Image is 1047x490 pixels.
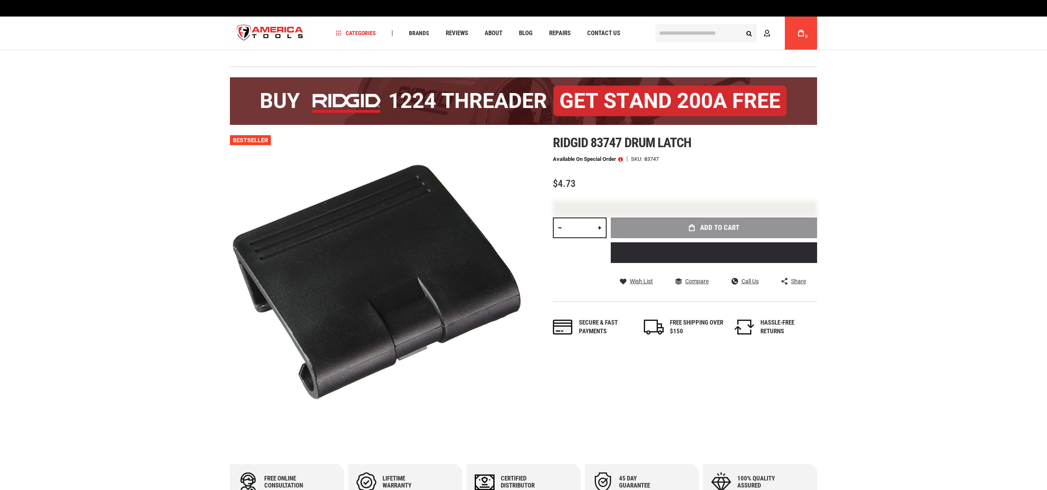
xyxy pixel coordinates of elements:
div: Lifetime warranty [382,475,432,489]
a: Categories [332,28,380,39]
a: Reviews [442,28,472,39]
span: Blog [519,30,533,36]
span: Contact Us [587,30,620,36]
a: Blog [515,28,536,39]
a: store logo [230,18,310,49]
a: Contact Us [583,28,624,39]
a: 0 [793,17,809,50]
img: payments [553,320,573,335]
div: FREE SHIPPING OVER $150 [670,318,724,336]
span: Categories [336,30,376,36]
img: main product photo [230,135,523,429]
span: Share [791,278,806,284]
div: 45 day Guarantee [619,475,669,489]
img: America Tools [230,18,310,49]
span: $4.73 [553,178,576,189]
span: Ridgid 83747 drum latch [553,135,691,151]
div: 100% quality assured [737,475,787,489]
p: Available on Special Order [553,156,623,162]
button: Search [741,25,757,41]
span: About [485,30,502,36]
a: Brands [405,28,433,39]
a: About [481,28,506,39]
img: shipping [644,320,664,335]
span: Brands [409,30,429,36]
span: 0 [805,34,808,39]
span: Repairs [549,30,571,36]
a: Repairs [545,28,574,39]
span: Wish List [630,278,653,284]
div: Certified Distributor [501,475,550,489]
span: Call Us [741,278,759,284]
div: 83747 [644,156,659,162]
div: Secure & fast payments [579,318,633,336]
div: HASSLE-FREE RETURNS [760,318,814,336]
span: Compare [685,278,709,284]
div: Free online consultation [264,475,314,489]
a: Wish List [620,277,653,285]
a: Compare [675,277,709,285]
span: Reviews [446,30,468,36]
img: BOGO: Buy the RIDGID® 1224 Threader (26092), get the 92467 200A Stand FREE! [230,77,817,125]
img: returns [734,320,754,335]
strong: SKU [631,156,644,162]
a: Call Us [731,277,759,285]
